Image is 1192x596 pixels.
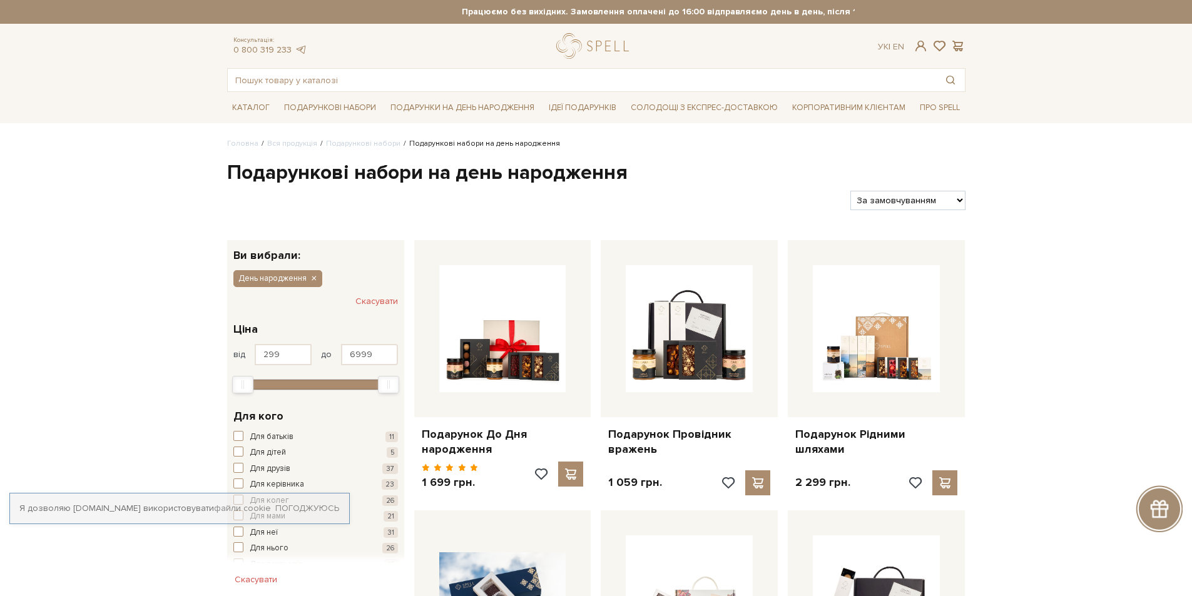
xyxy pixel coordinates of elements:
div: Я дозволяю [DOMAIN_NAME] використовувати [10,503,349,514]
button: Для нього 26 [233,542,398,555]
span: 5 [387,447,398,458]
button: Для партнерів 15 [233,558,398,571]
span: Для кого [233,408,283,425]
p: 2 299 грн. [795,475,850,490]
a: En [893,41,904,52]
p: 1 699 грн. [422,475,479,490]
span: Подарунки на День народження [385,98,539,118]
span: Для друзів [250,463,290,475]
div: Max [378,376,399,393]
span: Для батьків [250,431,293,443]
span: Ціна [233,321,258,338]
span: Консультація: [233,36,307,44]
button: День народження [233,270,322,286]
button: Скасувати [355,291,398,311]
button: Для дітей 5 [233,447,398,459]
button: Для батьків 11 [233,431,398,443]
div: Min [232,376,253,393]
a: Головна [227,139,258,148]
a: Подарунок Провідник вражень [608,427,770,457]
span: Про Spell [915,98,965,118]
input: Ціна [255,344,312,365]
span: Для дітей [250,447,286,459]
strong: Працюємо без вихідних. Замовлення оплачені до 16:00 відправляємо день в день, після 16:00 - насту... [338,6,1076,18]
button: Для неї 31 [233,527,398,539]
a: Корпоративним клієнтам [787,97,910,118]
button: Скасувати [227,570,285,590]
span: Каталог [227,98,275,118]
li: Подарункові набори на день народження [400,138,560,149]
input: Ціна [341,344,398,365]
div: Ук [878,41,904,53]
button: Для друзів 37 [233,463,398,475]
h1: Подарункові набори на день народження [227,160,965,186]
span: 15 [384,559,398,570]
span: Для неї [250,527,278,539]
a: Погоджуюсь [275,503,339,514]
span: 31 [384,527,398,538]
a: Подарунок До Дня народження [422,427,584,457]
a: Подарунок Рідними шляхами [795,427,957,457]
span: Для нього [250,542,288,555]
a: Солодощі з експрес-доставкою [626,97,783,118]
span: | [889,41,890,52]
a: telegram [295,44,307,55]
input: Пошук товару у каталозі [228,69,936,91]
span: Для керівника [250,478,304,491]
p: 1 059 грн. [608,475,662,490]
span: 37 [382,463,398,474]
button: Для керівника 23 [233,478,398,491]
span: Ідеї подарунків [544,98,621,118]
span: Подарункові набори [279,98,381,118]
a: файли cookie [214,503,271,513]
a: logo [556,33,634,59]
a: Подарункові набори [326,139,400,148]
span: Для партнерів [250,558,303,571]
div: Ви вибрали: [227,240,404,261]
span: 21 [384,511,398,522]
span: 23 [382,479,398,490]
span: 26 [382,543,398,553]
span: від [233,349,245,360]
a: Вся продукція [267,139,317,148]
span: 11 [385,432,398,442]
span: День народження [238,273,307,284]
span: 26 [382,495,398,506]
span: до [321,349,332,360]
button: Пошук товару у каталозі [936,69,965,91]
a: 0 800 319 233 [233,44,292,55]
